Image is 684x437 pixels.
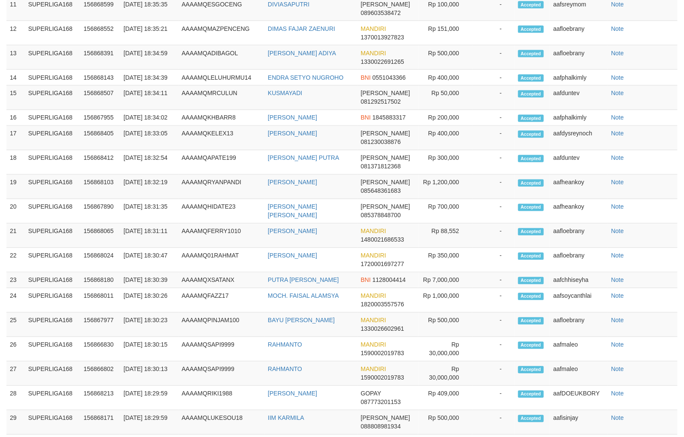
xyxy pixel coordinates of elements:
td: SUPERLIGA168 [25,199,81,224]
a: [PERSON_NAME] PUTRA [268,155,339,162]
span: [PERSON_NAME] [361,1,410,8]
td: AAAAMQKHBARR8 [178,110,264,126]
td: 25 [6,313,25,337]
span: MANDIRI [361,317,386,324]
a: [PERSON_NAME] ADIYA [268,50,336,57]
a: Note [611,366,624,373]
td: 28 [6,386,25,410]
td: - [472,224,515,248]
td: AAAAMQFAZZ17 [178,288,264,313]
td: AAAAMQRIKI1988 [178,386,264,410]
span: Accepted [518,90,544,98]
td: AAAAMQLUKESOU18 [178,410,264,435]
a: Note [611,252,624,259]
td: - [472,21,515,45]
a: [PERSON_NAME] [268,114,317,121]
span: Accepted [518,366,544,374]
a: DIVIASAPUTRI [268,1,309,8]
td: - [472,313,515,337]
span: [PERSON_NAME] [361,204,410,210]
td: aafisinjay [550,410,608,435]
span: 1590002019783 [361,350,404,357]
td: [DATE] 18:31:35 [120,199,178,224]
td: SUPERLIGA168 [25,45,81,70]
td: - [472,175,515,199]
td: SUPERLIGA168 [25,272,81,288]
span: Accepted [518,131,544,138]
a: Note [611,74,624,81]
a: RAHMANTO [268,341,302,348]
td: Rp 88,552 [418,224,472,248]
td: Rp 350,000 [418,248,472,272]
span: BNI [361,74,371,81]
td: Rp 30,000,000 [418,337,472,362]
td: aafheankoy [550,175,608,199]
span: [PERSON_NAME] [361,155,410,162]
td: 22 [6,248,25,272]
span: [PERSON_NAME] [361,179,410,186]
td: SUPERLIGA168 [25,337,81,362]
span: Accepted [518,155,544,162]
td: SUPERLIGA168 [25,175,81,199]
a: [PERSON_NAME] [268,130,317,137]
td: 156868011 [80,288,120,313]
td: AAAAMQMRCULUN [178,86,264,110]
span: 1720001697277 [361,261,404,268]
span: BNI [361,277,371,284]
a: Note [611,341,624,348]
td: Rp 30,000,000 [418,362,472,386]
span: [PERSON_NAME] [361,130,410,137]
td: - [472,45,515,70]
span: MANDIRI [361,25,386,32]
a: Note [611,114,624,121]
td: aafloebrany [550,21,608,45]
span: MANDIRI [361,366,386,373]
td: 156866830 [80,337,120,362]
td: 16 [6,110,25,126]
td: Rp 500,000 [418,410,472,435]
span: 1480021686533 [361,236,404,243]
td: 156867977 [80,313,120,337]
td: Rp 300,000 [418,150,472,175]
td: 156868507 [80,86,120,110]
span: Accepted [518,204,544,211]
td: Rp 500,000 [418,313,472,337]
span: 1330022691265 [361,58,404,65]
a: Note [611,130,624,137]
td: aafphalkimly [550,110,608,126]
td: SUPERLIGA168 [25,386,81,410]
td: aafloebrany [550,248,608,272]
td: 156868552 [80,21,120,45]
td: - [472,126,515,150]
td: SUPERLIGA168 [25,248,81,272]
span: [PERSON_NAME] [361,90,410,97]
td: - [472,86,515,110]
span: Accepted [518,277,544,284]
span: 089603538472 [361,9,401,16]
td: 12 [6,21,25,45]
td: AAAAMQLELUHURMU14 [178,70,264,86]
td: aafduntev [550,86,608,110]
td: [DATE] 18:30:26 [120,288,178,313]
td: [DATE] 18:29:59 [120,410,178,435]
td: [DATE] 18:30:39 [120,272,178,288]
td: AAAAMQAPATE199 [178,150,264,175]
td: 18 [6,150,25,175]
td: aafmaleo [550,337,608,362]
td: AAAAMQSAPI9999 [178,337,264,362]
span: [PERSON_NAME] [361,415,410,422]
td: Rp 1,000,000 [418,288,472,313]
span: Accepted [518,1,544,9]
td: SUPERLIGA168 [25,313,81,337]
td: SUPERLIGA168 [25,288,81,313]
a: [PERSON_NAME] [268,390,317,397]
span: Accepted [518,115,544,122]
span: 081292517502 [361,99,401,105]
td: [DATE] 18:31:11 [120,224,178,248]
td: aafDOEUKBORY [550,386,608,410]
td: - [472,150,515,175]
a: Note [611,277,624,284]
td: [DATE] 18:30:23 [120,313,178,337]
td: AAAAMQRYANPANDI [178,175,264,199]
span: MANDIRI [361,50,386,57]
